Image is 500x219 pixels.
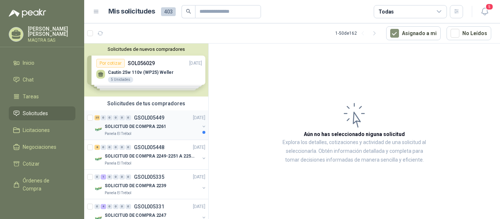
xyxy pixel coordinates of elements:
[9,73,75,87] a: Chat
[101,174,106,180] div: 1
[193,174,205,181] p: [DATE]
[9,157,75,171] a: Cotizar
[105,190,131,196] p: Panela El Trébol
[105,212,166,219] p: SOLICITUD DE COMPRA 2247
[126,174,131,180] div: 0
[113,115,119,120] div: 0
[134,145,164,150] p: GSOL005448
[107,145,112,150] div: 0
[23,143,56,151] span: Negociaciones
[193,203,205,210] p: [DATE]
[105,182,166,189] p: SOLICITUD DE COMPRA 2239
[94,155,103,163] img: Company Logo
[105,153,196,160] p: SOLICITUD DE COMPRA 2249-2251 A 2256-2258 Y 2262
[9,106,75,120] a: Solicitudes
[107,204,112,209] div: 0
[94,184,103,193] img: Company Logo
[193,144,205,151] p: [DATE]
[119,115,125,120] div: 0
[119,174,125,180] div: 0
[113,145,119,150] div: 0
[94,173,207,196] a: 0 1 0 0 0 0 GSOL005335[DATE] Company LogoSOLICITUD DE COMPRA 2239Panela El Trébol
[304,130,405,138] h3: Aún no has seleccionado niguna solicitud
[447,26,491,40] button: No Leídos
[94,143,207,166] a: 8 0 0 0 0 0 GSOL005448[DATE] Company LogoSOLICITUD DE COMPRA 2249-2251 A 2256-2258 Y 2262Panela E...
[126,145,131,150] div: 0
[335,27,380,39] div: 1 - 50 de 162
[94,174,100,180] div: 0
[134,174,164,180] p: GSOL005335
[94,115,100,120] div: 35
[28,26,75,37] p: [PERSON_NAME] [PERSON_NAME]
[126,115,131,120] div: 0
[107,174,112,180] div: 0
[9,56,75,70] a: Inicio
[107,115,112,120] div: 0
[378,8,394,16] div: Todas
[485,3,493,10] span: 5
[101,204,106,209] div: 4
[113,204,119,209] div: 0
[134,115,164,120] p: GSOL005449
[386,26,441,40] button: Asignado a mi
[94,113,207,137] a: 35 0 0 0 0 0 GSOL005449[DATE] Company LogoSOLICITUD DE COMPRA 2261Panela El Trébol
[126,204,131,209] div: 0
[101,115,106,120] div: 0
[105,131,131,137] p: Panela El Trébol
[119,204,125,209] div: 0
[23,92,39,101] span: Tareas
[28,38,75,42] p: MAQTRA SAS
[101,145,106,150] div: 0
[23,76,34,84] span: Chat
[9,174,75,196] a: Órdenes de Compra
[161,7,176,16] span: 403
[84,97,208,110] div: Solicitudes de tus compradores
[105,161,131,166] p: Panela El Trébol
[23,59,34,67] span: Inicio
[9,140,75,154] a: Negociaciones
[119,145,125,150] div: 0
[23,126,50,134] span: Licitaciones
[478,5,491,18] button: 5
[23,109,48,117] span: Solicitudes
[9,123,75,137] a: Licitaciones
[113,174,119,180] div: 0
[23,177,68,193] span: Órdenes de Compra
[84,44,208,97] div: Solicitudes de nuevos compradoresPor cotizarSOL056029[DATE] Cautín 25w 110v (WP25) Weller5 Unidad...
[9,9,46,18] img: Logo peakr
[94,125,103,134] img: Company Logo
[105,123,166,130] p: SOLICITUD DE COMPRA 2261
[94,204,100,209] div: 0
[9,199,75,212] a: Remisiones
[193,114,205,121] p: [DATE]
[186,9,191,14] span: search
[87,46,205,52] button: Solicitudes de nuevos compradores
[23,160,40,168] span: Cotizar
[9,90,75,103] a: Tareas
[134,204,164,209] p: GSOL005331
[108,6,155,17] h1: Mis solicitudes
[94,145,100,150] div: 8
[282,138,427,165] p: Explora los detalles, cotizaciones y actividad de una solicitud al seleccionarla. Obtén informaci...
